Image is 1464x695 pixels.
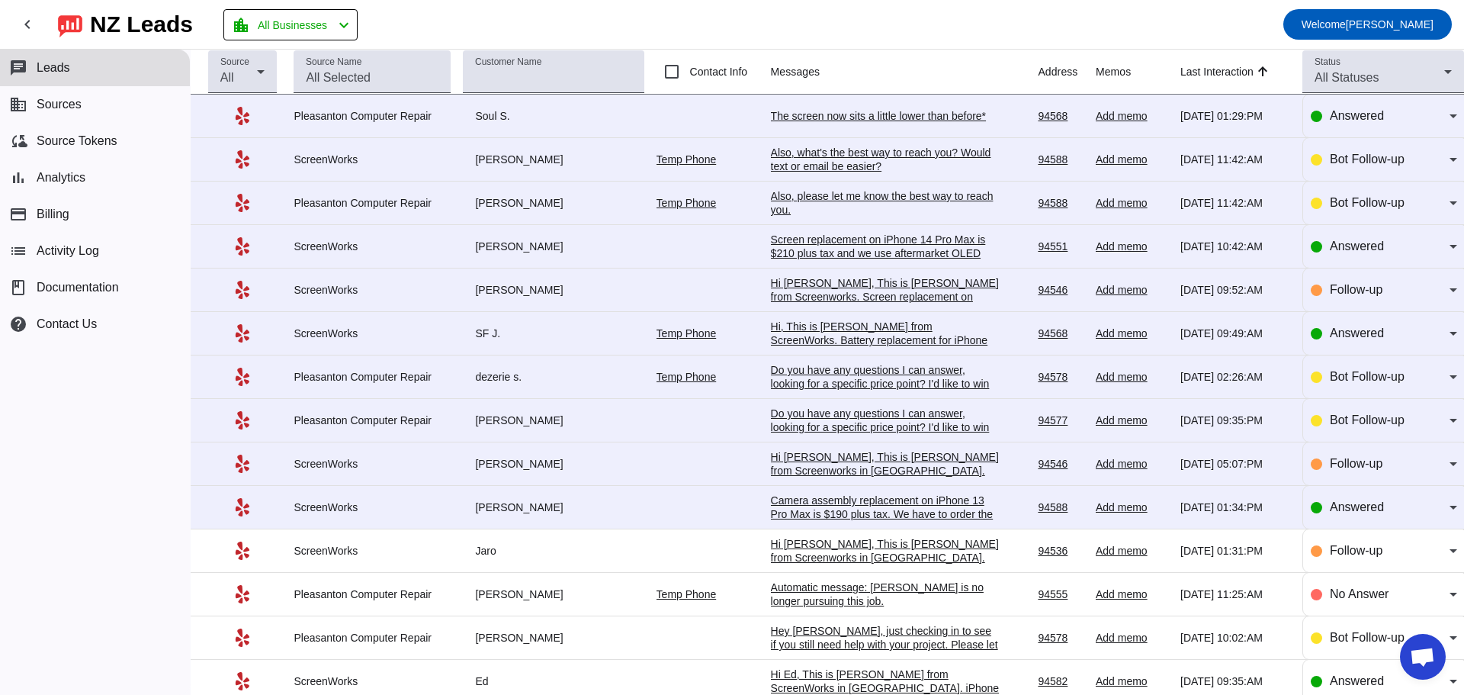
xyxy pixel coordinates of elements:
[233,498,252,516] mat-icon: Yelp
[9,315,27,333] mat-icon: help
[657,371,717,383] a: Temp Phone
[1180,370,1290,384] div: [DATE] 02:26:AM
[1330,327,1384,339] span: Answered
[294,153,451,166] div: ScreenWorks
[294,631,451,645] div: Pleasanton Computer Repair
[294,587,451,601] div: Pleasanton Computer Repair
[1180,240,1290,253] div: [DATE] 10:42:AM
[1096,109,1168,123] div: Add memo
[463,327,644,340] div: SF J.
[1180,153,1290,166] div: [DATE] 11:42:AM
[771,494,1000,603] div: Camera assembly replacement on iPhone 13 Pro Max is $190 plus tax. We have to order the part and ...
[463,240,644,253] div: [PERSON_NAME]
[1038,587,1084,601] div: 94555
[1180,457,1290,471] div: [DATE] 05:07:PM
[1180,500,1290,514] div: [DATE] 01:34:PM
[1096,631,1168,645] div: Add memo
[1330,109,1384,122] span: Answered
[1180,674,1290,688] div: [DATE] 09:35:AM
[463,196,644,210] div: [PERSON_NAME]
[1096,153,1168,166] div: Add memo
[1096,544,1168,558] div: Add memo
[771,146,1000,173] div: Also, what's the best way to reach you? Would text or email be easier?​
[1180,587,1290,601] div: [DATE] 11:25:AM
[294,109,451,123] div: Pleasanton Computer Repair
[657,197,717,209] a: Temp Phone
[463,500,644,514] div: [PERSON_NAME]
[771,50,1039,95] th: Messages
[463,283,644,297] div: [PERSON_NAME]
[463,370,644,384] div: dezerie s.
[1330,196,1405,209] span: Bot Follow-up
[1330,500,1384,513] span: Answered
[771,276,1000,359] div: Hi [PERSON_NAME], This is [PERSON_NAME] from Screenworks. Screen replacement on Moto G Power 2025...
[233,542,252,560] mat-icon: Yelp
[771,407,1000,448] div: Do you have any questions I can answer, looking for a specific price point? I'd like to win your ...
[294,544,451,558] div: ScreenWorks
[37,244,99,258] span: Activity Log
[657,327,717,339] a: Temp Phone
[294,327,451,340] div: ScreenWorks
[771,581,1000,608] div: Automatic message: [PERSON_NAME] is no longer pursuing this job.
[1400,634,1446,680] a: Open chat
[1096,500,1168,514] div: Add memo
[1096,370,1168,384] div: Add memo
[1302,14,1433,35] span: [PERSON_NAME]
[233,237,252,256] mat-icon: Yelp
[1315,57,1340,67] mat-label: Status
[37,208,69,221] span: Billing
[657,153,717,166] a: Temp Phone
[771,189,1000,217] div: Also, please let me know the best way to reach you.​
[294,370,451,384] div: Pleasanton Computer Repair
[1038,196,1084,210] div: 94588
[1330,153,1405,166] span: Bot Follow-up
[294,196,451,210] div: Pleasanton Computer Repair
[1038,327,1084,340] div: 94568
[18,15,37,34] mat-icon: chevron_left
[1096,240,1168,253] div: Add memo
[687,64,748,79] label: Contact Info
[1096,587,1168,601] div: Add memo
[1038,370,1084,384] div: 94578
[294,457,451,471] div: ScreenWorks
[1096,457,1168,471] div: Add memo
[1330,240,1384,253] span: Answered
[463,153,644,166] div: [PERSON_NAME]
[1330,587,1389,600] span: No Answer
[37,171,85,185] span: Analytics
[9,59,27,77] mat-icon: chat
[306,57,361,67] mat-label: Source Name
[294,240,451,253] div: ScreenWorks
[233,194,252,212] mat-icon: Yelp
[37,317,97,331] span: Contact Us
[1096,283,1168,297] div: Add memo
[232,16,250,34] mat-icon: location_city
[233,368,252,386] mat-icon: Yelp
[294,283,451,297] div: ScreenWorks
[1330,457,1382,470] span: Follow-up
[1330,370,1405,383] span: Bot Follow-up
[1038,50,1096,95] th: Address
[463,544,644,558] div: Jaro
[771,537,1000,633] div: Hi [PERSON_NAME], This is [PERSON_NAME] from Screenworks in [GEOGRAPHIC_DATA]. Screen replacement...
[233,150,252,169] mat-icon: Yelp
[37,61,70,75] span: Leads
[1330,283,1382,296] span: Follow-up
[294,500,451,514] div: ScreenWorks
[1038,413,1084,427] div: 94577
[1180,631,1290,645] div: [DATE] 10:02:AM
[771,233,1000,301] div: Screen replacement on iPhone 14 Pro Max is $210 plus tax and we use aftermarket OLED screens. You...
[1330,631,1405,644] span: Bot Follow-up
[463,674,644,688] div: Ed
[233,411,252,430] mat-icon: Yelp
[771,109,1000,123] div: The screen now sits a little lower than before*
[1038,631,1084,645] div: 94578
[1180,109,1290,123] div: [DATE] 01:29:PM
[1096,50,1180,95] th: Memos
[1180,283,1290,297] div: [DATE] 09:52:AM
[475,57,541,67] mat-label: Customer Name
[233,672,252,690] mat-icon: Yelp
[233,585,252,603] mat-icon: Yelp
[771,450,1000,533] div: Hi [PERSON_NAME], This is [PERSON_NAME] from Screenworks in [GEOGRAPHIC_DATA]. Screen replacement...
[294,674,451,688] div: ScreenWorks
